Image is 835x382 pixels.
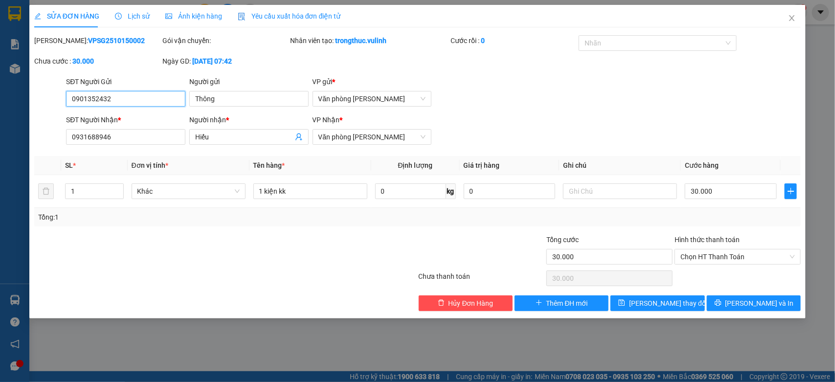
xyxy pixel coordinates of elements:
[536,299,542,307] span: plus
[165,12,222,20] span: Ảnh kiện hàng
[115,13,122,20] span: clock-circle
[559,156,681,175] th: Ghi chú
[610,295,704,311] button: save[PERSON_NAME] thay đổi
[464,161,500,169] span: Giá trị hàng
[253,161,285,169] span: Tên hàng
[336,37,387,45] b: trongthuc.vulinh
[629,298,707,309] span: [PERSON_NAME] thay đổi
[253,183,367,199] input: VD: Bàn, Ghế
[685,161,719,169] span: Cước hàng
[398,161,433,169] span: Định lượng
[318,130,426,144] span: Văn phòng Vũ Linh
[189,114,309,125] div: Người nhận
[38,212,323,223] div: Tổng: 1
[546,236,579,244] span: Tổng cước
[66,76,185,87] div: SĐT Người Gửi
[438,299,445,307] span: delete
[313,76,432,87] div: VP gửi
[34,13,41,20] span: edit
[419,295,513,311] button: deleteHủy Đơn Hàng
[115,12,150,20] span: Lịch sử
[165,13,172,20] span: picture
[38,183,54,199] button: delete
[449,298,494,309] span: Hủy Đơn Hàng
[132,161,168,169] span: Đơn vị tính
[34,35,160,46] div: [PERSON_NAME]:
[546,298,588,309] span: Thêm ĐH mới
[451,35,577,46] div: Cước rồi :
[162,56,289,67] div: Ngày GD:
[618,299,625,307] span: save
[189,76,309,87] div: Người gửi
[788,14,796,22] span: close
[291,35,449,46] div: Nhân viên tạo:
[446,183,456,199] span: kg
[481,37,485,45] b: 0
[680,249,795,264] span: Chọn HT Thanh Toán
[675,236,740,244] label: Hình thức thanh toán
[72,57,94,65] b: 30.000
[34,56,160,67] div: Chưa cước :
[707,295,801,311] button: printer[PERSON_NAME] và In
[295,133,303,141] span: user-add
[778,5,806,32] button: Close
[66,114,185,125] div: SĐT Người Nhận
[563,183,677,199] input: Ghi Chú
[515,295,609,311] button: plusThêm ĐH mới
[318,91,426,106] span: Văn phòng Cao Thắng
[137,184,240,199] span: Khác
[65,161,73,169] span: SL
[418,271,546,288] div: Chưa thanh toán
[785,187,796,195] span: plus
[313,116,340,124] span: VP Nhận
[34,12,99,20] span: SỬA ĐƠN HÀNG
[238,12,341,20] span: Yêu cầu xuất hóa đơn điện tử
[238,13,246,21] img: icon
[192,57,232,65] b: [DATE] 07:42
[162,35,289,46] div: Gói vận chuyển:
[725,298,794,309] span: [PERSON_NAME] và In
[715,299,722,307] span: printer
[785,183,797,199] button: plus
[88,37,145,45] b: VPSG2510150002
